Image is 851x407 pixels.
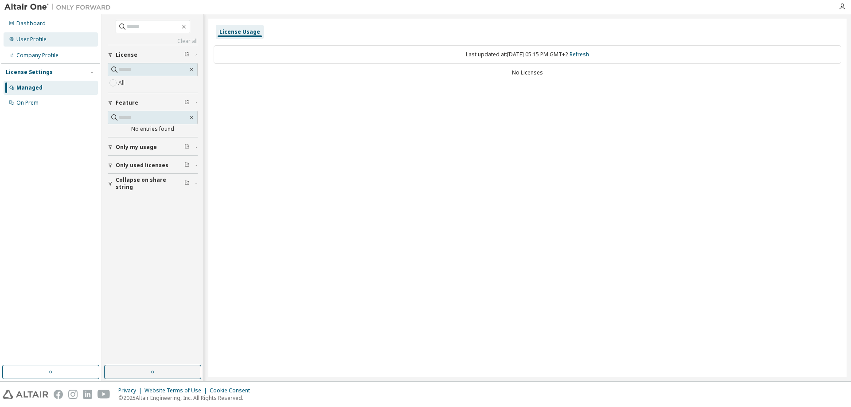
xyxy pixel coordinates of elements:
span: Only used licenses [116,162,168,169]
div: Privacy [118,387,144,394]
div: License Settings [6,69,53,76]
div: Cookie Consent [210,387,255,394]
button: Only my usage [108,137,198,157]
div: Website Terms of Use [144,387,210,394]
button: Collapse on share string [108,174,198,193]
img: altair_logo.svg [3,390,48,399]
div: On Prem [16,99,39,106]
a: Clear all [108,38,198,45]
div: No Licenses [214,69,841,76]
span: Clear filter [184,144,190,151]
img: instagram.svg [68,390,78,399]
span: Collapse on share string [116,176,184,191]
span: Clear filter [184,180,190,187]
p: © 2025 Altair Engineering, Inc. All Rights Reserved. [118,394,255,402]
div: Managed [16,84,43,91]
span: Clear filter [184,162,190,169]
div: User Profile [16,36,47,43]
a: Refresh [570,51,589,58]
span: Feature [116,99,138,106]
div: License Usage [219,28,260,35]
div: Dashboard [16,20,46,27]
button: Feature [108,93,198,113]
label: All [118,78,126,88]
span: Clear filter [184,51,190,59]
img: linkedin.svg [83,390,92,399]
button: License [108,45,198,65]
span: Only my usage [116,144,157,151]
div: Last updated at: [DATE] 05:15 PM GMT+2 [214,45,841,64]
img: Altair One [4,3,115,12]
img: facebook.svg [54,390,63,399]
div: Company Profile [16,52,59,59]
span: Clear filter [184,99,190,106]
img: youtube.svg [98,390,110,399]
button: Only used licenses [108,156,198,175]
span: License [116,51,137,59]
div: No entries found [108,125,198,133]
